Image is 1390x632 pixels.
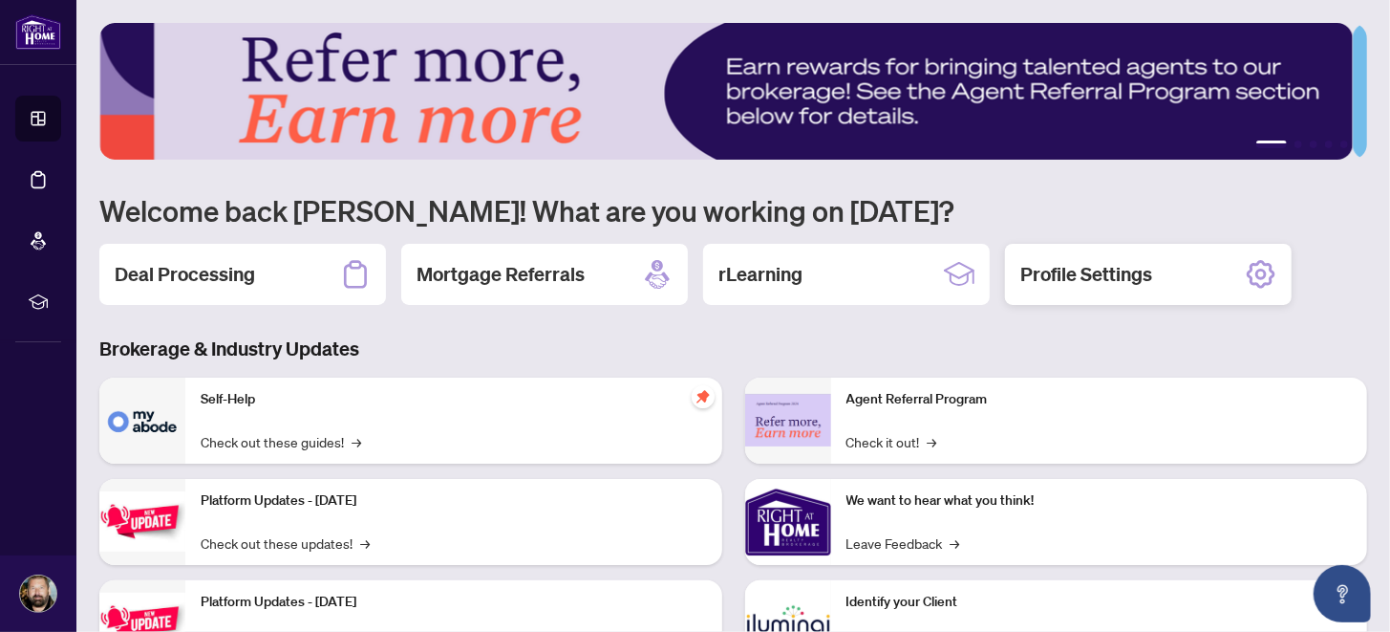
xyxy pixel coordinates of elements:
img: Slide 0 [99,23,1353,160]
a: Check it out!→ [846,431,937,452]
span: pushpin [692,385,715,408]
button: Open asap [1314,565,1371,622]
p: Identify your Client [846,592,1353,613]
p: Platform Updates - [DATE] [201,490,707,512]
button: 1 [1256,141,1287,148]
span: → [951,533,960,554]
p: Platform Updates - [DATE] [201,592,707,613]
a: Check out these guides!→ [201,431,361,452]
button: 4 [1325,141,1333,148]
h1: Welcome back [PERSON_NAME]! What are you working on [DATE]? [99,192,1367,229]
p: We want to hear what you think! [846,490,1353,512]
span: → [352,431,361,452]
button: 3 [1310,141,1317,148]
button: 2 [1294,141,1302,148]
p: Self-Help [201,389,707,410]
h2: rLearning [718,261,802,288]
img: Agent Referral Program [745,394,831,447]
button: 5 [1340,141,1348,148]
h2: Mortgage Referrals [417,261,585,288]
a: Check out these updates!→ [201,533,370,554]
img: Profile Icon [20,576,56,612]
img: logo [15,14,61,50]
h2: Profile Settings [1020,261,1152,288]
p: Agent Referral Program [846,389,1353,410]
a: Leave Feedback→ [846,533,960,554]
span: → [928,431,937,452]
img: Self-Help [99,378,185,464]
img: We want to hear what you think! [745,479,831,565]
h2: Deal Processing [115,261,255,288]
h3: Brokerage & Industry Updates [99,336,1367,362]
img: Platform Updates - July 21, 2025 [99,491,185,552]
span: → [360,533,370,554]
